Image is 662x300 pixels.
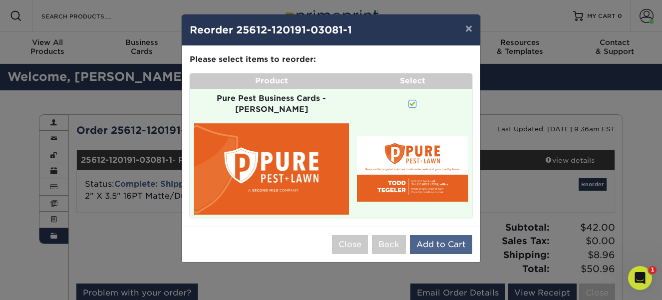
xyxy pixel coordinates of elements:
button: Back [372,235,406,254]
img: primo-8816-67d4632a8a63e [194,123,349,215]
span: 1 [649,266,657,274]
strong: Product [255,76,288,85]
img: primo-3574-67d4632a8e999 [357,136,468,201]
strong: Select [400,76,425,85]
iframe: Intercom live chat [628,266,652,290]
button: Close [332,235,368,254]
button: × [457,14,480,42]
strong: Pure Pest Business Cards - [PERSON_NAME] [217,93,326,114]
h4: Reorder 25612-120191-03081-1 [190,22,472,37]
button: Add to Cart [410,235,472,254]
strong: Please select items to reorder: [190,54,316,64]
